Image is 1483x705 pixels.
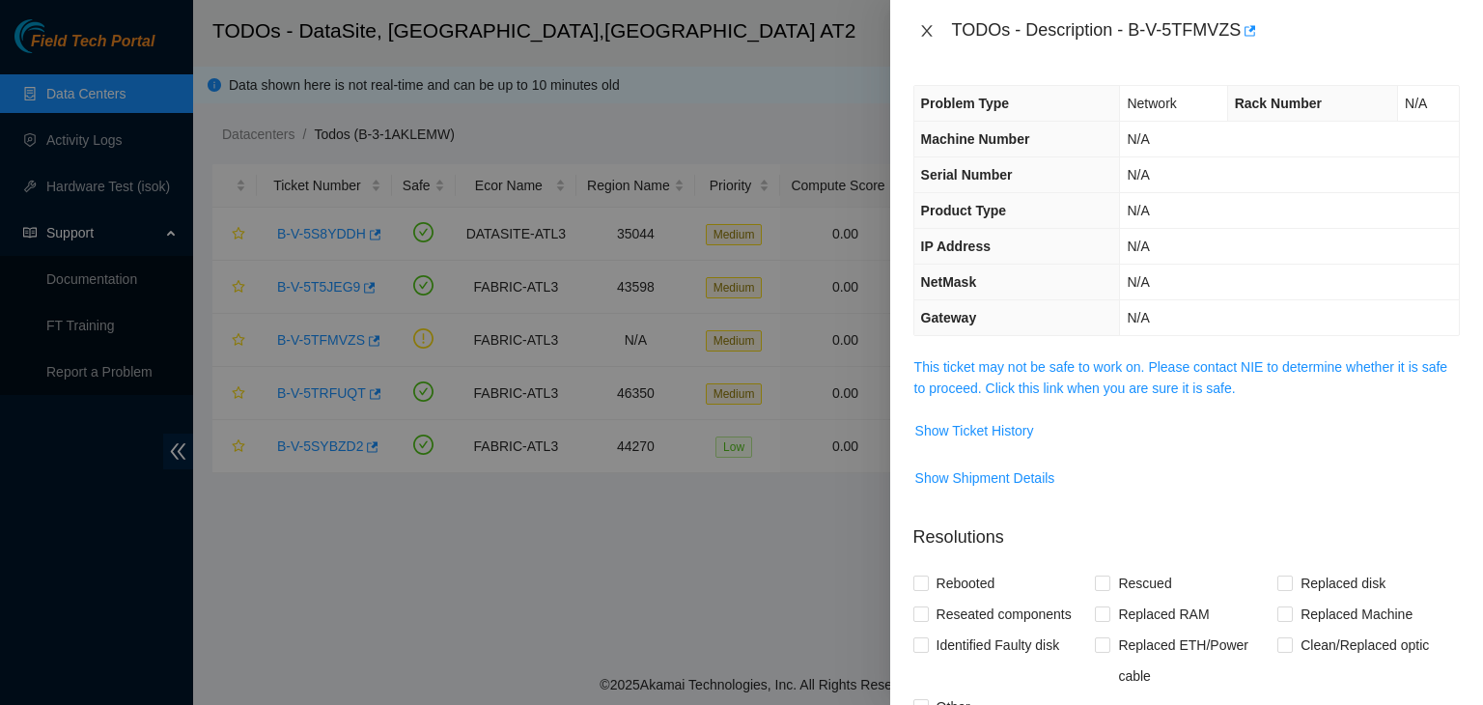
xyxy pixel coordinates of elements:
span: Show Shipment Details [915,467,1055,489]
span: N/A [1127,203,1149,218]
span: Reseated components [929,599,1079,630]
span: IP Address [921,239,991,254]
p: Resolutions [913,509,1460,550]
span: Replaced Machine [1293,599,1420,630]
span: Rebooted [929,568,1003,599]
button: Show Ticket History [914,415,1035,446]
span: Product Type [921,203,1006,218]
a: This ticket may not be safe to work on. Please contact NIE to determine whether it is safe to pro... [914,359,1447,396]
span: NetMask [921,274,977,290]
span: Gateway [921,310,977,325]
button: Close [913,22,940,41]
span: close [919,23,935,39]
span: Serial Number [921,167,1013,183]
span: Replaced ETH/Power cable [1110,630,1277,691]
div: TODOs - Description - B-V-5TFMVZS [952,15,1460,46]
span: Network [1127,96,1176,111]
span: N/A [1127,239,1149,254]
span: N/A [1127,310,1149,325]
span: N/A [1127,274,1149,290]
span: Problem Type [921,96,1010,111]
span: Replaced disk [1293,568,1393,599]
span: Identified Faulty disk [929,630,1068,661]
span: N/A [1127,167,1149,183]
span: Rack Number [1235,96,1322,111]
span: Replaced RAM [1110,599,1217,630]
span: Rescued [1110,568,1179,599]
button: Show Shipment Details [914,463,1056,493]
span: Show Ticket History [915,420,1034,441]
span: N/A [1127,131,1149,147]
span: Clean/Replaced optic [1293,630,1437,661]
span: N/A [1405,96,1427,111]
span: Machine Number [921,131,1030,147]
